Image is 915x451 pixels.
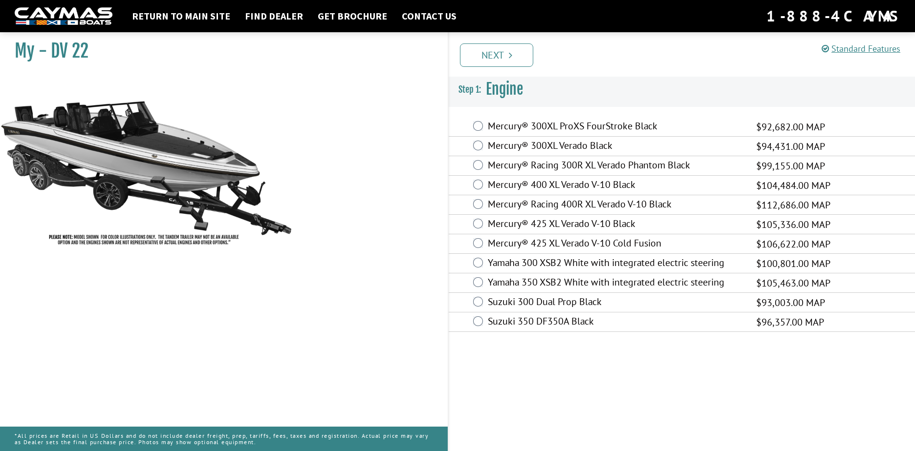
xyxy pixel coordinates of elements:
span: $96,357.00 MAP [756,315,824,329]
label: Mercury® 300XL Verado Black [488,140,744,154]
label: Suzuki 300 Dual Prop Black [488,296,744,310]
span: $105,463.00 MAP [756,276,830,290]
a: Return to main site [127,10,235,22]
span: $94,431.00 MAP [756,139,825,154]
h1: My - DV 22 [15,40,423,62]
label: Mercury® 425 XL Verado V-10 Black [488,218,744,232]
ul: Pagination [457,42,915,67]
label: Mercury® 425 XL Verado V-10 Cold Fusion [488,237,744,251]
span: $100,801.00 MAP [756,256,830,271]
a: Next [460,43,533,67]
span: $104,484.00 MAP [756,178,830,193]
label: Mercury® 400 XL Verado V-10 Black [488,179,744,193]
a: Find Dealer [240,10,308,22]
span: $92,682.00 MAP [756,120,825,134]
label: Mercury® Racing 300R XL Verado Phantom Black [488,159,744,173]
span: $112,686.00 MAP [756,198,830,212]
span: $105,336.00 MAP [756,217,830,232]
span: $99,155.00 MAP [756,159,825,173]
a: Standard Features [822,43,900,54]
label: Yamaha 300 XSB2 White with integrated electric steering [488,257,744,271]
label: Yamaha 350 XSB2 White with integrated electric steering [488,276,744,290]
span: $106,622.00 MAP [756,237,830,251]
label: Suzuki 350 DF350A Black [488,315,744,329]
label: Mercury® Racing 400R XL Verado V-10 Black [488,198,744,212]
a: Contact Us [397,10,461,22]
img: white-logo-c9c8dbefe5ff5ceceb0f0178aa75bf4bb51f6bca0971e226c86eb53dfe498488.png [15,7,112,25]
h3: Engine [449,71,915,107]
label: Mercury® 300XL ProXS FourStroke Black [488,120,744,134]
p: *All prices are Retail in US Dollars and do not include dealer freight, prep, tariffs, fees, taxe... [15,428,433,450]
div: 1-888-4CAYMAS [766,5,900,27]
span: $93,003.00 MAP [756,295,825,310]
a: Get Brochure [313,10,392,22]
